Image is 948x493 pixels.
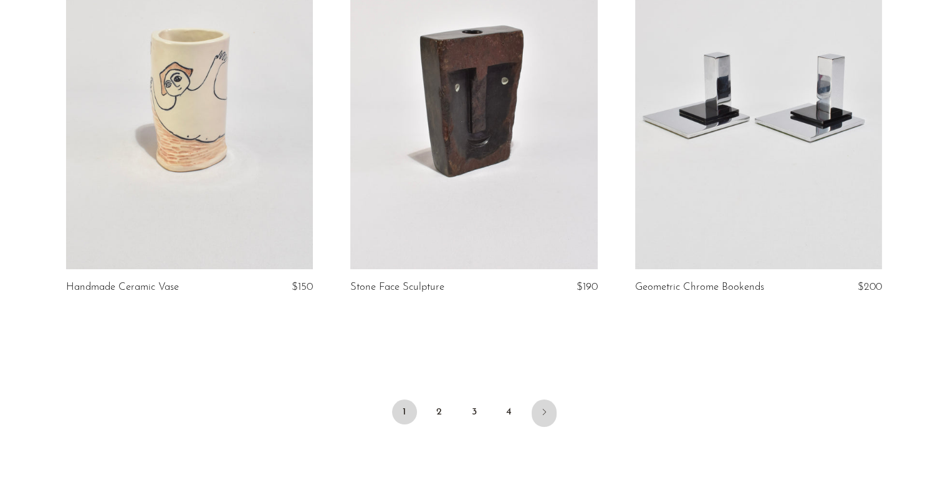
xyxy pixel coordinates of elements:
[392,400,417,424] span: 1
[858,282,882,292] span: $200
[497,400,522,424] a: 4
[635,282,764,293] a: Geometric Chrome Bookends
[66,282,179,293] a: Handmade Ceramic Vase
[532,400,557,427] a: Next
[427,400,452,424] a: 2
[350,282,444,293] a: Stone Face Sculpture
[292,282,313,292] span: $150
[577,282,598,292] span: $190
[462,400,487,424] a: 3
